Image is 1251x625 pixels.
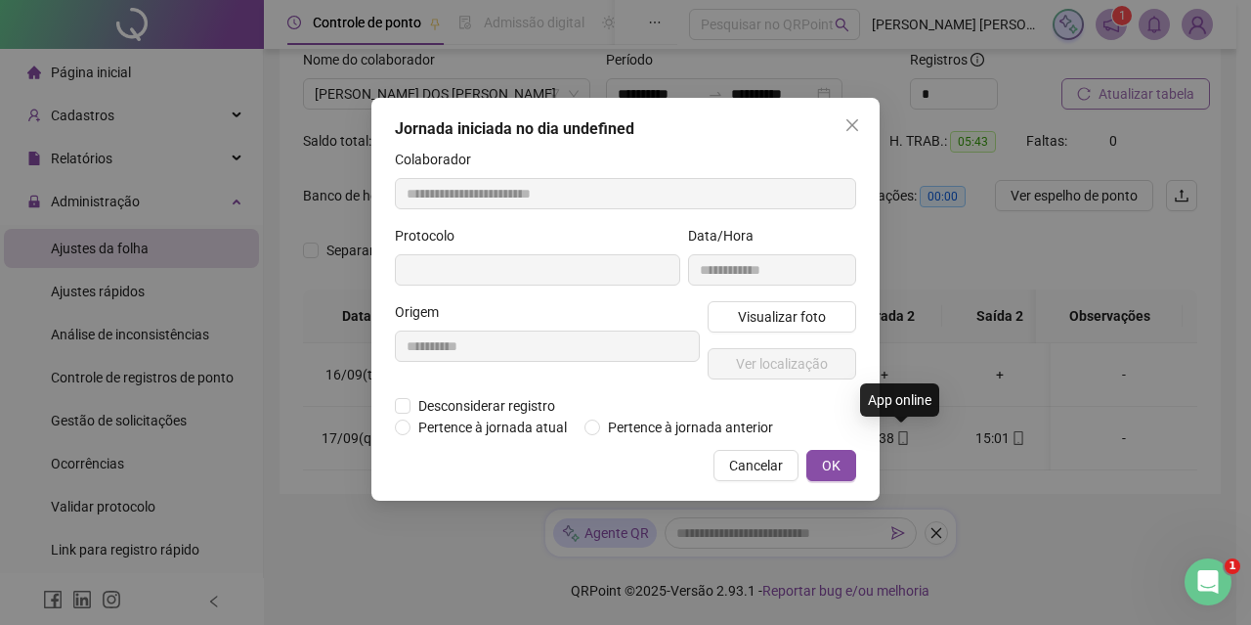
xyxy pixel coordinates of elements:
[395,301,452,323] label: Origem
[395,117,856,141] div: Jornada iniciada no dia undefined
[410,395,563,417] span: Desconsiderar registro
[1185,558,1231,605] iframe: Intercom live chat
[822,455,841,476] span: OK
[860,383,939,417] div: App online
[844,117,860,133] span: close
[738,306,826,328] span: Visualizar foto
[729,455,783,476] span: Cancelar
[837,110,868,141] button: Close
[410,417,575,438] span: Pertence à jornada atual
[1225,558,1240,574] span: 1
[395,149,484,170] label: Colaborador
[395,225,467,246] label: Protocolo
[600,417,781,438] span: Pertence à jornada anterior
[688,225,766,246] label: Data/Hora
[708,348,856,379] button: Ver localização
[806,450,856,481] button: OK
[713,450,798,481] button: Cancelar
[708,301,856,333] button: Visualizar foto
